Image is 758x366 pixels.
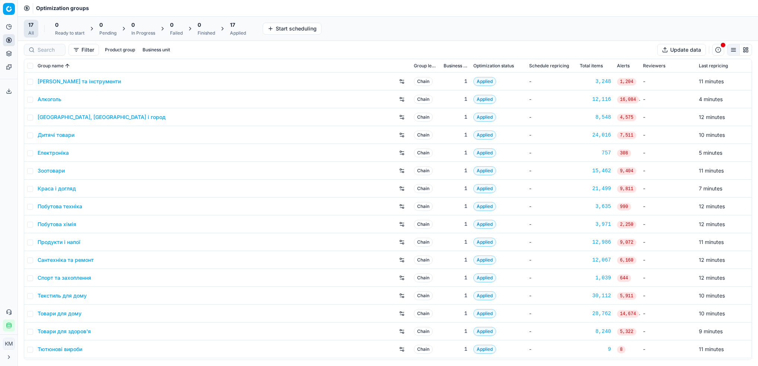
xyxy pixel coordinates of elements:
span: Applied [473,238,496,247]
div: 1 [444,256,467,264]
td: - [526,90,577,108]
td: - [640,233,696,251]
td: - [640,269,696,287]
td: - [640,340,696,358]
div: 1 [444,221,467,228]
div: In Progress [131,30,155,36]
td: - [640,73,696,90]
span: Chain [414,256,433,264]
span: 10 minutes [699,292,725,299]
div: 1 [444,328,467,335]
div: Ready to start [55,30,84,36]
span: 7,511 [617,132,636,139]
span: 5 minutes [699,150,722,156]
button: Update data [657,44,706,56]
div: 1 [444,96,467,103]
div: 8,548 [580,113,611,121]
div: 24,016 [580,131,611,139]
a: Спорт та захоплення [38,274,91,282]
span: 11 minutes [699,346,724,352]
button: Filter [68,44,99,56]
span: 5,911 [617,292,636,300]
span: 9,404 [617,167,636,175]
span: Reviewers [643,63,665,69]
td: - [526,269,577,287]
a: Електроніка [38,149,69,157]
span: 0 [131,21,135,29]
div: 1 [444,238,467,246]
div: 1 [444,292,467,299]
span: 14,674 [617,310,639,318]
div: 28,762 [580,310,611,317]
a: 3,248 [580,78,611,85]
a: Краса і догляд [38,185,76,192]
a: Побутова хімія [38,221,76,228]
div: 1 [444,203,467,210]
span: Applied [473,220,496,229]
div: Finished [198,30,215,36]
span: Chain [414,291,433,300]
span: 10 minutes [699,132,725,138]
span: Applied [473,309,496,318]
div: 1 [444,185,467,192]
span: Chain [414,95,433,104]
a: [PERSON_NAME] та інструменти [38,78,121,85]
td: - [526,198,577,215]
div: 15,462 [580,167,611,174]
span: Business unit [444,63,467,69]
span: 4 minutes [699,96,723,102]
span: 11 minutes [699,167,724,174]
div: 1 [444,167,467,174]
div: 3,635 [580,203,611,210]
a: 1,039 [580,274,611,282]
div: 1 [444,113,467,121]
a: Дитячі товари [38,131,74,139]
div: Failed [170,30,183,36]
button: Sorted by Group name ascending [64,62,71,70]
td: - [640,108,696,126]
td: - [640,180,696,198]
a: Товари для здоров'я [38,328,91,335]
span: 308 [617,150,631,157]
span: Chain [414,238,433,247]
span: 17 [28,21,33,29]
a: 21,499 [580,185,611,192]
span: 11 minutes [699,78,724,84]
span: Group name [38,63,64,69]
input: Search [38,46,61,54]
td: - [526,126,577,144]
td: - [640,126,696,144]
span: 10 minutes [699,310,725,317]
span: Chain [414,77,433,86]
td: - [640,162,696,180]
span: 4,575 [617,114,636,121]
span: Chain [414,166,433,175]
span: 0 [99,21,103,29]
span: Applied [473,184,496,193]
td: - [526,215,577,233]
a: 12,116 [580,96,611,103]
span: Applied [473,327,496,336]
span: 2,250 [617,221,636,228]
div: 30,112 [580,292,611,299]
span: Applied [473,148,496,157]
span: Schedule repricing [529,63,569,69]
span: 12 minutes [699,274,725,281]
td: - [640,215,696,233]
a: 12,067 [580,256,611,264]
span: 0 [55,21,58,29]
a: Побутова техніка [38,203,82,210]
span: 17 [230,21,235,29]
a: Сантехніка та ремонт [38,256,94,264]
td: - [526,144,577,162]
td: - [526,73,577,90]
a: 3,971 [580,221,611,228]
span: Optimization groups [36,4,89,12]
a: 757 [580,149,611,157]
span: КM [3,338,15,349]
span: Applied [473,166,496,175]
span: 6,160 [617,257,636,264]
